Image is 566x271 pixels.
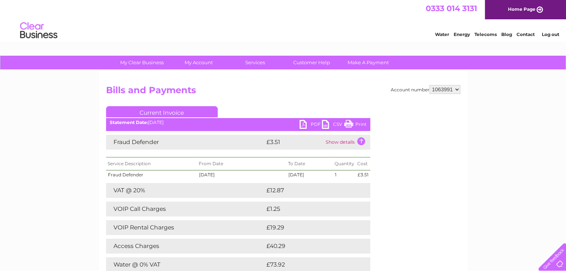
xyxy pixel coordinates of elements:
th: Quantity [333,157,355,170]
a: Telecoms [474,32,497,37]
b: Statement Date: [110,120,148,125]
td: £12.87 [265,183,355,198]
td: £1.25 [265,202,352,216]
a: CSV [322,120,344,131]
td: Access Charges [106,239,265,254]
a: PDF [300,120,322,131]
td: £40.29 [265,239,355,254]
td: £3.51 [265,135,324,150]
td: [DATE] [197,170,286,179]
a: Log out [541,32,559,37]
td: Show details [324,135,370,150]
td: Fraud Defender [106,170,197,179]
a: Print [344,120,367,131]
td: £19.29 [265,220,355,235]
td: Fraud Defender [106,135,265,150]
td: VAT @ 20% [106,183,265,198]
th: To Date [287,157,333,170]
a: Contact [517,32,535,37]
a: My Clear Business [111,56,173,69]
a: Services [224,56,286,69]
a: Water [435,32,449,37]
a: Blog [501,32,512,37]
a: Make A Payment [338,56,399,69]
td: £3.51 [355,170,370,179]
td: [DATE] [287,170,333,179]
a: Energy [454,32,470,37]
a: 0333 014 3131 [426,4,477,13]
td: VOIP Rental Charges [106,220,265,235]
a: My Account [168,56,229,69]
a: Customer Help [281,56,342,69]
a: Current Invoice [106,106,218,117]
th: Cost [355,157,370,170]
th: From Date [197,157,286,170]
td: 1 [333,170,355,179]
th: Service Description [106,157,197,170]
img: logo.png [20,19,58,42]
div: Account number [391,85,460,94]
div: Clear Business is a trading name of Verastar Limited (registered in [GEOGRAPHIC_DATA] No. 3667643... [108,4,459,36]
td: VOIP Call Charges [106,202,265,216]
div: [DATE] [106,120,370,125]
h2: Bills and Payments [106,85,460,99]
